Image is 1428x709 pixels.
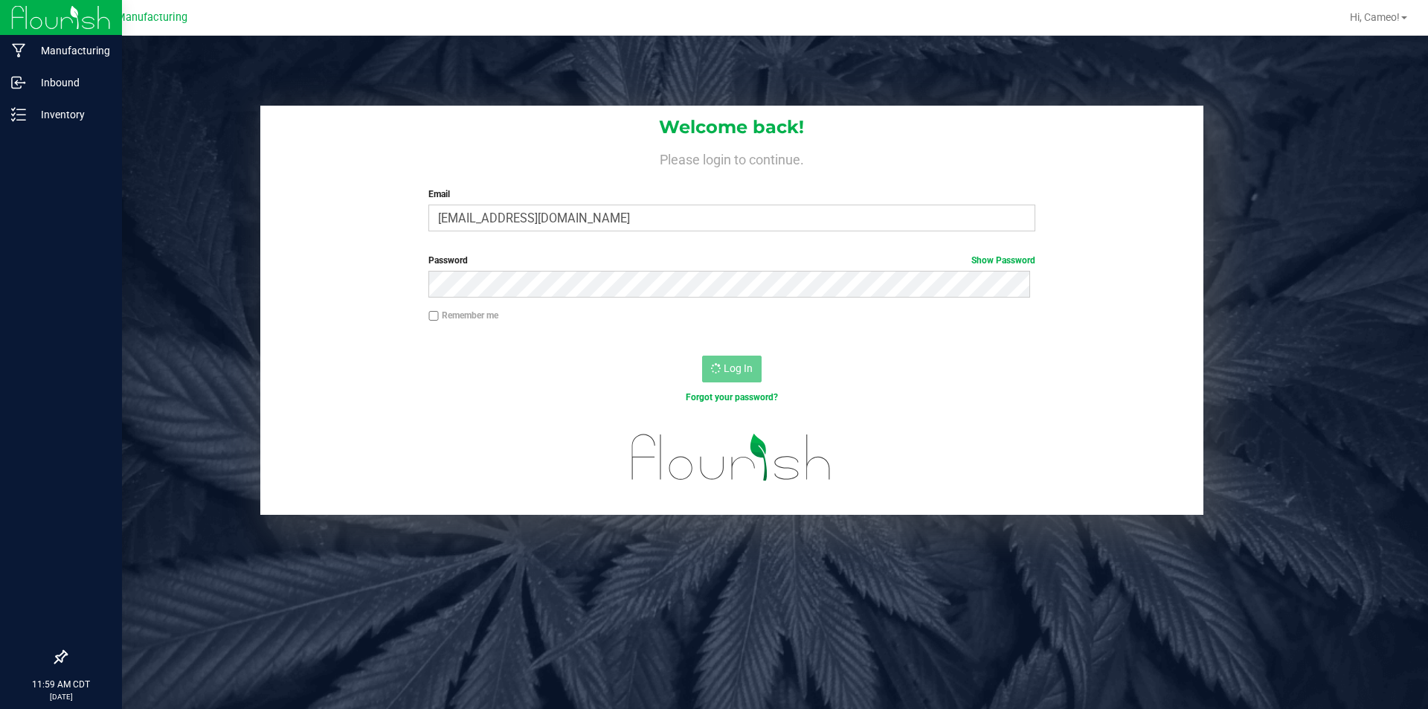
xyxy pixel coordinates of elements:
[11,107,26,122] inline-svg: Inventory
[26,74,115,92] p: Inbound
[1350,11,1400,23] span: Hi, Cameo!
[260,149,1203,167] h4: Please login to continue.
[702,356,762,382] button: Log In
[260,118,1203,137] h1: Welcome back!
[428,187,1035,201] label: Email
[686,392,778,402] a: Forgot your password?
[428,255,468,266] span: Password
[11,75,26,90] inline-svg: Inbound
[428,311,439,321] input: Remember me
[7,678,115,691] p: 11:59 AM CDT
[11,43,26,58] inline-svg: Manufacturing
[971,255,1035,266] a: Show Password
[7,691,115,702] p: [DATE]
[26,42,115,60] p: Manufacturing
[724,362,753,374] span: Log In
[116,11,187,24] span: Manufacturing
[614,420,849,495] img: flourish_logo.svg
[428,309,498,322] label: Remember me
[26,106,115,123] p: Inventory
